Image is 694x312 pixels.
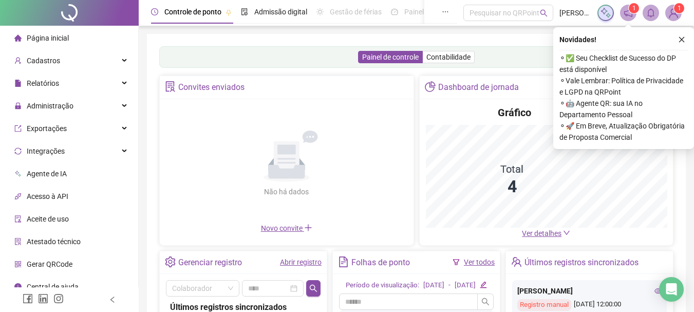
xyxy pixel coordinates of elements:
[524,254,639,271] div: Últimos registros sincronizados
[14,102,22,109] span: lock
[27,170,67,178] span: Agente de IA
[53,293,64,304] span: instagram
[38,293,48,304] span: linkedin
[304,224,312,232] span: plus
[632,5,636,12] span: 1
[309,284,317,292] span: search
[425,81,436,92] span: pie-chart
[338,256,349,267] span: file-text
[280,258,322,266] a: Abrir registro
[559,120,688,143] span: ⚬ 🚀 Em Breve, Atualização Obrigatória de Proposta Comercial
[14,80,22,87] span: file
[27,124,67,133] span: Exportações
[559,52,688,75] span: ⚬ ✅ Seu Checklist de Sucesso do DP está disponível
[14,283,22,290] span: info-circle
[426,53,471,61] span: Contabilidade
[165,256,176,267] span: setting
[678,36,685,43] span: close
[178,79,245,96] div: Convites enviados
[27,79,59,87] span: Relatórios
[674,3,684,13] sup: Atualize o seu contato no menu Meus Dados
[27,260,72,268] span: Gerar QRCode
[14,238,22,245] span: solution
[239,186,334,197] div: Não há dados
[517,299,662,311] div: [DATE] 12:00:00
[316,8,324,15] span: sun
[455,280,476,291] div: [DATE]
[14,57,22,64] span: user-add
[351,254,410,271] div: Folhas de ponto
[391,8,398,15] span: dashboard
[480,281,486,288] span: edit
[109,296,116,303] span: left
[14,34,22,42] span: home
[362,53,419,61] span: Painel de controle
[178,254,242,271] div: Gerenciar registro
[27,237,81,246] span: Atestado técnico
[559,7,591,19] span: [PERSON_NAME]
[27,192,68,200] span: Acesso à API
[481,298,490,306] span: search
[404,8,444,16] span: Painel do DP
[330,8,382,16] span: Gestão de férias
[453,259,460,266] span: filter
[23,293,33,304] span: facebook
[423,280,444,291] div: [DATE]
[27,57,60,65] span: Cadastros
[241,8,248,15] span: file-done
[559,75,688,98] span: ⚬ Vale Lembrar: Política de Privacidade e LGPD na QRPoint
[540,9,548,17] span: search
[442,8,449,15] span: ellipsis
[27,34,69,42] span: Página inicial
[522,229,570,237] a: Ver detalhes down
[522,229,561,237] span: Ver detalhes
[14,193,22,200] span: api
[624,8,633,17] span: notification
[27,102,73,110] span: Administração
[438,79,519,96] div: Dashboard de jornada
[151,8,158,15] span: clock-circle
[646,8,655,17] span: bell
[517,299,571,311] div: Registro manual
[14,125,22,132] span: export
[559,34,596,45] span: Novidades !
[14,148,22,155] span: sync
[27,283,79,291] span: Central de ajuda
[27,147,65,155] span: Integrações
[254,8,307,16] span: Admissão digital
[164,8,221,16] span: Controle de ponto
[14,261,22,268] span: qrcode
[448,280,451,291] div: -
[629,3,639,13] sup: 1
[27,215,69,223] span: Aceite de uso
[14,215,22,223] span: audit
[261,224,312,232] span: Novo convite
[654,287,662,295] span: eye
[517,285,662,297] div: [PERSON_NAME]
[559,98,688,120] span: ⚬ 🤖 Agente QR: sua IA no Departamento Pessoal
[659,277,684,302] div: Open Intercom Messenger
[511,256,522,267] span: team
[226,9,232,15] span: pushpin
[464,258,495,266] a: Ver todos
[165,81,176,92] span: solution
[498,105,531,120] h4: Gráfico
[346,280,419,291] div: Período de visualização:
[666,5,681,21] img: 36584
[563,229,570,236] span: down
[600,7,611,19] img: sparkle-icon.fc2bf0ac1784a2077858766a79e2daf3.svg
[678,5,681,12] span: 1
